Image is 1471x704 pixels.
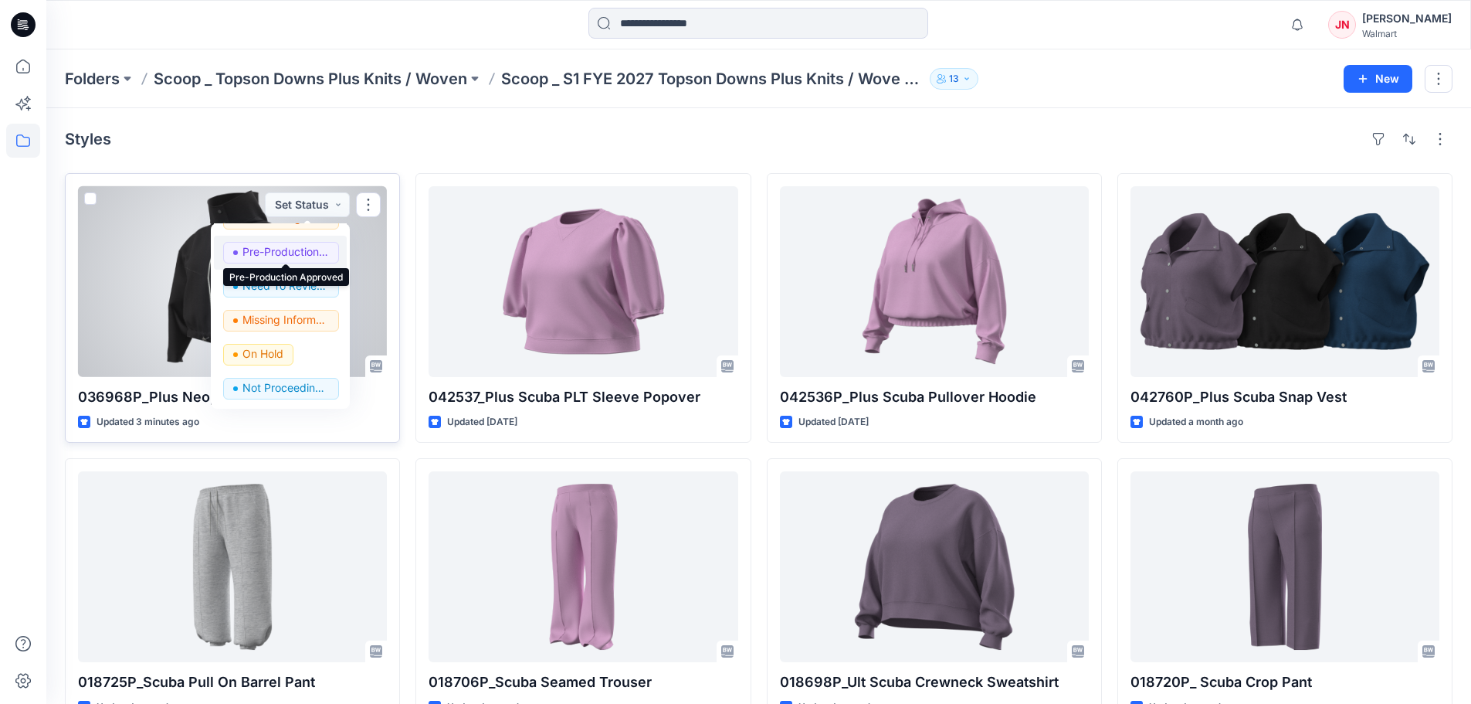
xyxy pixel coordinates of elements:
[1130,672,1439,693] p: 018720P_ Scuba Crop Pant
[949,70,959,87] p: 13
[798,414,869,430] p: Updated [DATE]
[78,672,387,693] p: 018725P_Scuba Pull On Barrel Pant
[429,386,737,408] p: 042537_Plus Scuba PLT Sleeve Popover
[154,68,467,90] a: Scoop _ Topson Downs Plus Knits / Woven
[78,386,387,408] p: 036968P_Plus Neoprene Jacket
[930,68,978,90] button: 13
[78,186,387,377] a: 036968P_Plus Neoprene Jacket
[780,471,1089,662] a: 018698P_Ult Scuba Crewneck Sweatshirt
[1328,11,1356,39] div: JN
[1149,414,1243,430] p: Updated a month ago
[780,386,1089,408] p: 042536P_Plus Scuba Pullover Hoodie
[1130,386,1439,408] p: 042760P_Plus Scuba Snap Vest
[1130,186,1439,377] a: 042760P_Plus Scuba Snap Vest
[501,68,924,90] p: Scoop _ S1 FYE 2027 Topson Downs Plus Knits / Wove Board
[242,276,329,296] p: Need To Review - Design/PD/Tech
[78,471,387,662] a: 018725P_Scuba Pull On Barrel Pant
[242,242,329,262] p: Pre-Production Approved
[97,414,199,430] p: Updated 3 minutes ago
[242,310,329,330] p: Missing Information
[447,414,517,430] p: Updated [DATE]
[780,672,1089,693] p: 018698P_Ult Scuba Crewneck Sweatshirt
[780,186,1089,377] a: 042536P_Plus Scuba Pullover Hoodie
[429,672,737,693] p: 018706P_Scuba Seamed Trouser
[65,130,111,148] h4: Styles
[429,186,737,377] a: 042537_Plus Scuba PLT Sleeve Popover
[1344,65,1412,93] button: New
[242,344,283,364] p: On Hold
[1130,471,1439,662] a: 018720P_ Scuba Crop Pant
[1362,9,1452,28] div: [PERSON_NAME]
[242,378,329,398] p: Not Proceeding / Dropped
[65,68,120,90] a: Folders
[1362,28,1452,39] div: Walmart
[429,471,737,662] a: 018706P_Scuba Seamed Trouser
